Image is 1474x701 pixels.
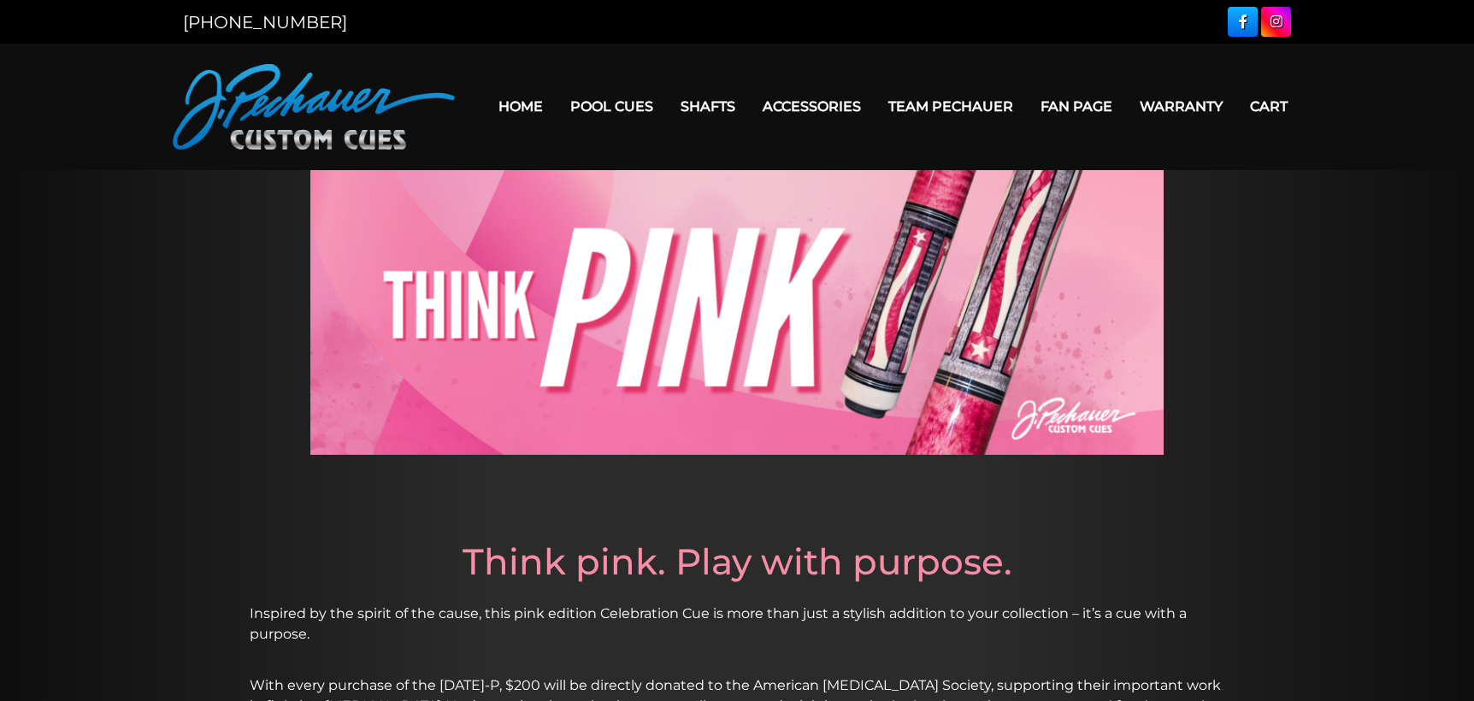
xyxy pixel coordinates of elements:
[875,85,1027,128] a: Team Pechauer
[250,604,1224,645] p: Inspired by the spirit of the cause, this pink edition Celebration Cue is more than just a stylis...
[485,85,557,128] a: Home
[1236,85,1301,128] a: Cart
[1126,85,1236,128] a: Warranty
[557,85,667,128] a: Pool Cues
[667,85,749,128] a: Shafts
[173,64,455,150] img: Pechauer Custom Cues
[183,12,347,32] a: [PHONE_NUMBER]
[1027,85,1126,128] a: Fan Page
[310,170,1164,455] img: A header that has a pink Celebration Cue with the text "THINK PINK".
[749,85,875,128] a: Accessories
